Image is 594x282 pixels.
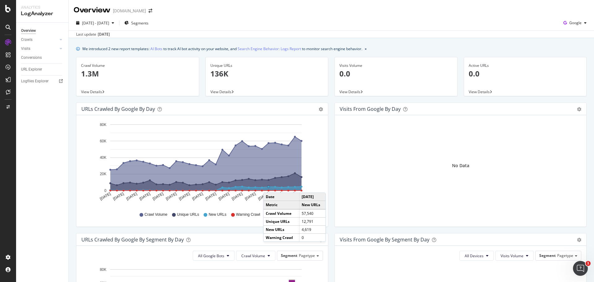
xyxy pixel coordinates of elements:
[264,217,299,225] td: Unique URLs
[577,238,581,242] div: gear
[264,209,299,218] td: Crawl Volume
[81,89,102,94] span: View Details
[21,46,30,52] div: Visits
[204,192,217,201] text: [DATE]
[165,192,177,201] text: [DATE]
[241,253,265,258] span: Crawl Volume
[100,123,106,127] text: 80K
[561,18,589,28] button: Google
[112,192,125,201] text: [DATE]
[74,18,117,28] button: [DATE] - [DATE]
[21,54,64,61] a: Conversions
[100,139,106,143] text: 60K
[469,63,582,68] div: Active URLs
[198,253,224,258] span: All Google Bots
[238,46,301,52] a: Search Engine Behavior: Logs Report
[281,253,297,258] span: Segment
[299,217,325,225] td: 12,791
[264,193,299,201] td: Date
[236,212,260,217] span: Warning Crawl
[21,78,64,85] a: Logfiles Explorer
[244,192,256,201] text: [DATE]
[152,192,164,201] text: [DATE]
[363,44,368,53] button: close banner
[21,54,42,61] div: Conversions
[21,46,58,52] a: Visits
[339,63,453,68] div: Visits Volume
[573,261,588,276] iframe: Intercom live chat
[100,172,106,176] text: 20K
[299,253,315,258] span: Pagetype
[131,20,148,26] span: Segments
[74,5,110,15] div: Overview
[210,68,324,79] p: 136K
[495,251,534,261] button: Visits Volume
[76,46,587,52] div: info banner
[148,9,152,13] div: arrow-right-arrow-left
[469,68,582,79] p: 0.0
[236,251,275,261] button: Crawl Volume
[264,233,299,241] td: Warning Crawl
[299,201,325,209] td: New URLs
[210,89,231,94] span: View Details
[177,212,199,217] span: Unique URLs
[218,192,230,201] text: [DATE]
[122,18,151,28] button: Segments
[21,37,32,43] div: Crawls
[459,251,494,261] button: All Devices
[139,192,151,201] text: [DATE]
[178,192,191,201] text: [DATE]
[192,192,204,201] text: [DATE]
[299,225,325,233] td: 4,619
[126,192,138,201] text: [DATE]
[452,163,469,169] div: No Data
[569,20,582,25] span: Google
[21,28,64,34] a: Overview
[339,68,453,79] p: 0.0
[586,261,591,266] span: 1
[144,212,167,217] span: Crawl Volume
[299,193,325,201] td: [DATE]
[98,32,110,37] div: [DATE]
[81,68,194,79] p: 1.3M
[150,46,162,52] a: AI Bots
[340,236,429,243] div: Visits from Google By Segment By Day
[21,28,36,34] div: Overview
[21,5,63,10] div: Analytics
[210,63,324,68] div: Unique URLs
[82,46,362,52] div: We introduced 2 new report templates: to track AI bot activity on your website, and to monitor se...
[81,106,155,112] div: URLs Crawled by Google by day
[21,37,58,43] a: Crawls
[231,192,243,201] text: [DATE]
[81,120,321,206] svg: A chart.
[82,20,109,26] span: [DATE] - [DATE]
[99,192,111,201] text: [DATE]
[100,267,106,272] text: 80K
[81,63,194,68] div: Crawl Volume
[81,236,184,243] div: URLs Crawled by Google By Segment By Day
[104,189,106,193] text: 0
[469,89,490,94] span: View Details
[21,78,49,85] div: Logfiles Explorer
[113,8,146,14] div: [DOMAIN_NAME]
[299,233,325,241] td: 0
[21,10,63,17] div: LogAnalyzer
[319,107,323,111] div: gear
[264,225,299,233] td: New URLs
[340,106,401,112] div: Visits from Google by day
[21,66,42,73] div: URL Explorer
[465,253,484,258] span: All Devices
[100,155,106,160] text: 40K
[577,107,581,111] div: gear
[539,253,556,258] span: Segment
[76,32,110,37] div: Last update
[264,201,299,209] td: Metric
[21,66,64,73] a: URL Explorer
[193,251,235,261] button: All Google Bots
[339,89,360,94] span: View Details
[209,212,226,217] span: New URLs
[501,253,523,258] span: Visits Volume
[299,209,325,218] td: 57,540
[557,253,573,258] span: Pagetype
